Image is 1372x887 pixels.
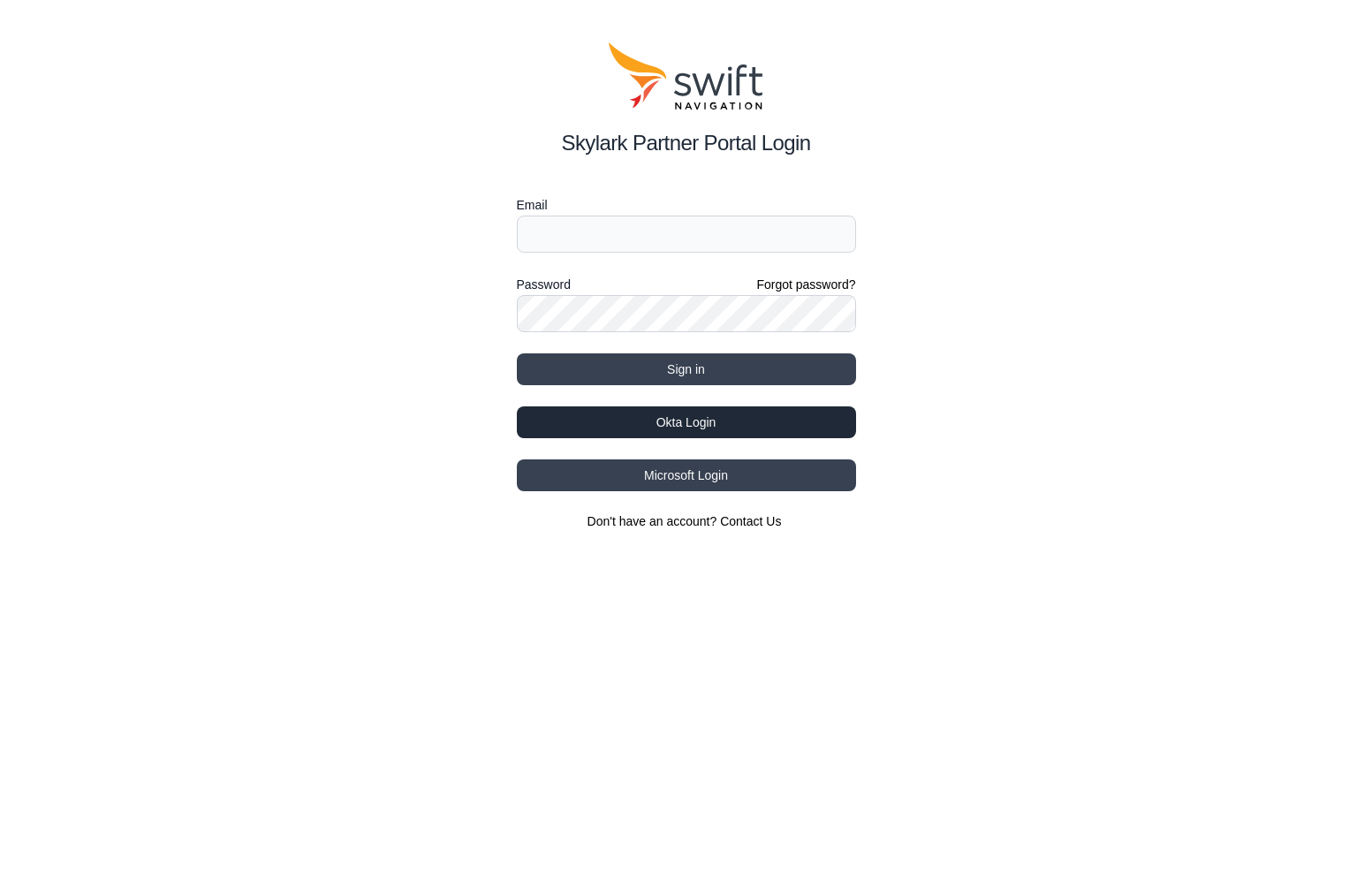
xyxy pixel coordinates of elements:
[720,514,781,528] a: Contact Us
[517,406,856,438] button: Okta Login
[517,194,856,216] label: Email
[517,274,571,295] label: Password
[517,512,856,530] section: Don't have an account?
[517,459,856,491] button: Microsoft Login
[517,353,856,385] button: Sign in
[756,276,855,293] a: Forgot password?
[517,127,856,159] h2: Skylark Partner Portal Login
